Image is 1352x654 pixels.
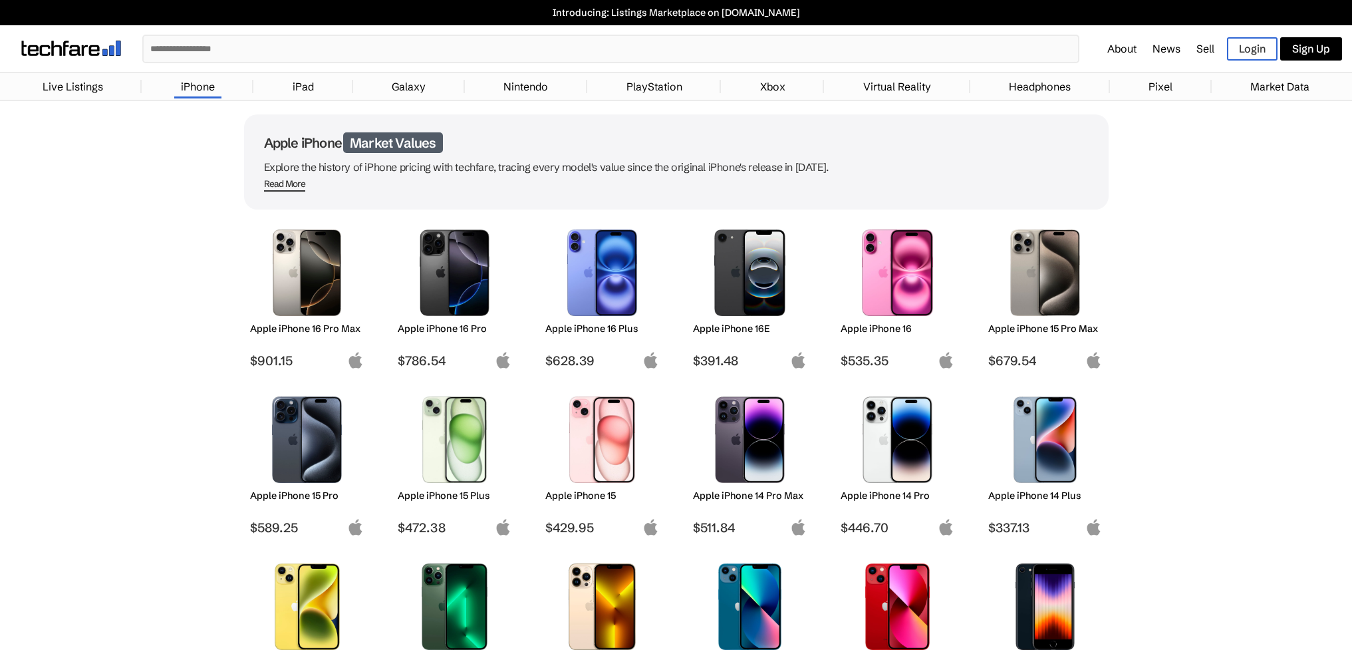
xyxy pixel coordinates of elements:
[857,73,938,100] a: Virtual Reality
[495,352,511,369] img: apple-logo
[693,490,807,502] h2: Apple iPhone 14 Pro Max
[174,73,221,100] a: iPhone
[260,564,354,650] img: iPhone 14
[264,158,1089,176] p: Explore the history of iPhone pricing with techfare, tracing every model's value since the origin...
[545,490,659,502] h2: Apple iPhone 15
[408,230,501,316] img: iPhone 16 Pro
[250,353,364,369] span: $901.15
[36,73,110,100] a: Live Listings
[555,397,649,483] img: iPhone 15
[1152,42,1180,55] a: News
[703,230,797,316] img: iPhone 16E
[753,73,792,100] a: Xbox
[555,564,649,650] img: iPhone 13 Pro
[1196,42,1214,55] a: Sell
[693,323,807,335] h2: Apple iPhone 16E
[555,230,649,316] img: iPhone 16 Plus
[642,519,659,536] img: apple-logo
[851,564,944,650] img: iPhone 13 mini
[408,564,501,650] img: iPhone 13 Pro Max
[244,390,370,536] a: iPhone 15 Pro Apple iPhone 15 Pro $589.25 apple-logo
[703,564,797,650] img: iPhone 13
[398,520,511,536] span: $472.38
[7,7,1345,19] a: Introducing: Listings Marketplace on [DOMAIN_NAME]
[620,73,689,100] a: PlayStation
[244,223,370,369] a: iPhone 16 Pro Max Apple iPhone 16 Pro Max $901.15 apple-logo
[835,223,961,369] a: iPhone 16 Apple iPhone 16 $535.35 apple-logo
[347,519,364,536] img: apple-logo
[398,490,511,502] h2: Apple iPhone 15 Plus
[988,520,1102,536] span: $337.13
[250,490,364,502] h2: Apple iPhone 15 Pro
[998,397,1092,483] img: iPhone 14 Plus
[539,223,666,369] a: iPhone 16 Plus Apple iPhone 16 Plus $628.39 apple-logo
[1142,73,1179,100] a: Pixel
[264,178,306,192] span: Read More
[841,490,954,502] h2: Apple iPhone 14 Pro
[539,390,666,536] a: iPhone 15 Apple iPhone 15 $429.95 apple-logo
[545,323,659,335] h2: Apple iPhone 16 Plus
[21,41,121,56] img: techfare logo
[998,564,1092,650] img: iPhone SE 3rd Gen
[545,520,659,536] span: $429.95
[250,520,364,536] span: $589.25
[398,353,511,369] span: $786.54
[790,352,807,369] img: apple-logo
[988,490,1102,502] h2: Apple iPhone 14 Plus
[790,519,807,536] img: apple-logo
[260,397,354,483] img: iPhone 15 Pro
[1002,73,1077,100] a: Headphones
[988,353,1102,369] span: $679.54
[851,397,944,483] img: iPhone 14 Pro
[938,352,954,369] img: apple-logo
[841,353,954,369] span: $535.35
[545,353,659,369] span: $628.39
[1085,519,1102,536] img: apple-logo
[982,223,1109,369] a: iPhone 15 Pro Max Apple iPhone 15 Pro Max $679.54 apple-logo
[347,352,364,369] img: apple-logo
[1280,37,1342,61] a: Sign Up
[982,390,1109,536] a: iPhone 14 Plus Apple iPhone 14 Plus $337.13 apple-logo
[495,519,511,536] img: apple-logo
[260,230,354,316] img: iPhone 16 Pro Max
[408,397,501,483] img: iPhone 15 Plus
[286,73,321,100] a: iPad
[264,134,1089,151] h1: Apple iPhone
[998,230,1092,316] img: iPhone 15 Pro Max
[835,390,961,536] a: iPhone 14 Pro Apple iPhone 14 Pro $446.70 apple-logo
[687,390,813,536] a: iPhone 14 Pro Max Apple iPhone 14 Pro Max $511.84 apple-logo
[398,323,511,335] h2: Apple iPhone 16 Pro
[343,132,443,153] span: Market Values
[250,323,364,335] h2: Apple iPhone 16 Pro Max
[938,519,954,536] img: apple-logo
[1085,352,1102,369] img: apple-logo
[1244,73,1316,100] a: Market Data
[988,323,1102,335] h2: Apple iPhone 15 Pro Max
[264,178,306,190] div: Read More
[687,223,813,369] a: iPhone 16E Apple iPhone 16E $391.48 apple-logo
[841,520,954,536] span: $446.70
[642,352,659,369] img: apple-logo
[385,73,432,100] a: Galaxy
[392,390,518,536] a: iPhone 15 Plus Apple iPhone 15 Plus $472.38 apple-logo
[693,353,807,369] span: $391.48
[841,323,954,335] h2: Apple iPhone 16
[1227,37,1278,61] a: Login
[851,230,944,316] img: iPhone 16
[497,73,555,100] a: Nintendo
[392,223,518,369] a: iPhone 16 Pro Apple iPhone 16 Pro $786.54 apple-logo
[693,520,807,536] span: $511.84
[1107,42,1137,55] a: About
[703,397,797,483] img: iPhone 14 Pro Max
